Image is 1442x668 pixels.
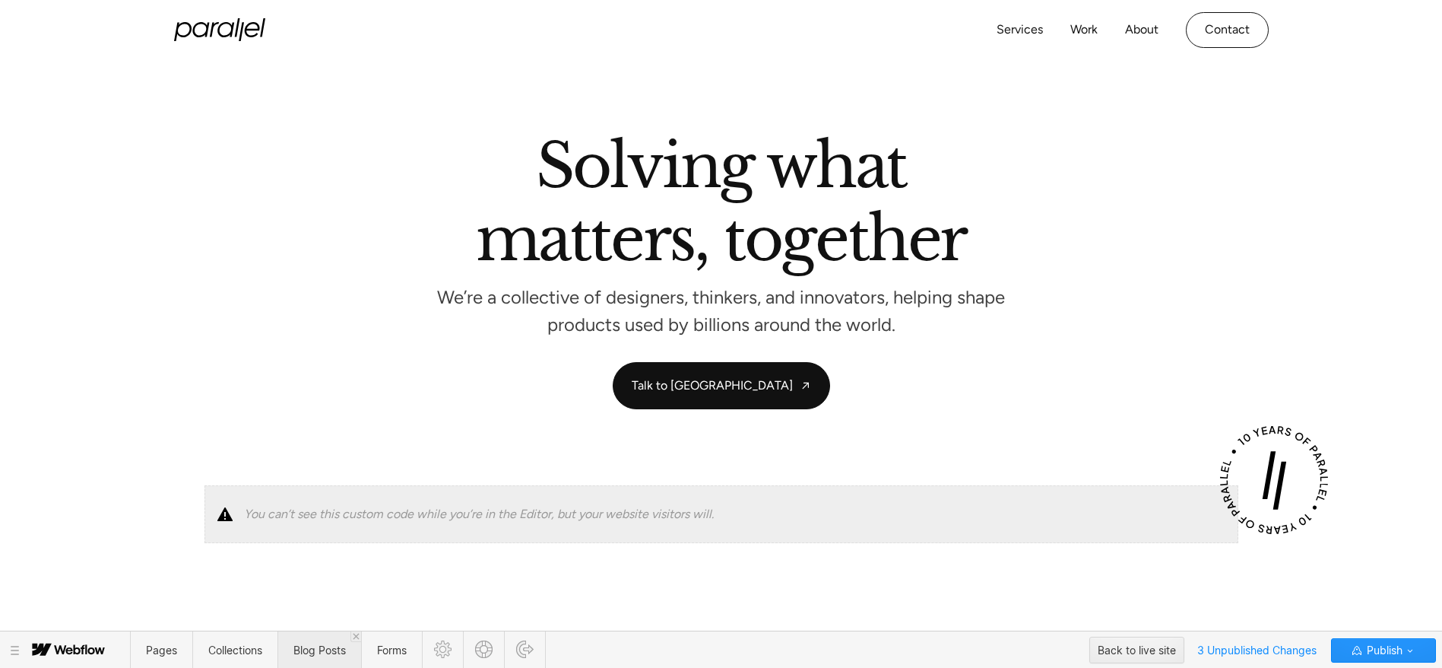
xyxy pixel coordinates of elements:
[1190,638,1323,662] span: 3 Unpublished Changes
[293,644,346,657] span: Blog Posts
[146,644,177,657] span: Pages
[436,291,1006,332] p: We’re a collective of designers, thinkers, and innovators, helping shape products used by billion...
[208,644,262,657] span: Collections
[476,136,967,275] h2: Solving what matters, together
[1331,638,1436,663] button: Publish
[1125,19,1158,41] a: About
[1186,12,1269,48] a: Contact
[1070,19,1098,41] a: Work
[1098,639,1176,662] div: Back to live site
[377,644,407,657] span: Forms
[1089,637,1184,663] button: Back to live site
[350,631,361,642] a: Close 'Blog Posts' tab
[997,19,1043,41] a: Services
[1364,639,1402,662] span: Publish
[174,18,265,41] a: home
